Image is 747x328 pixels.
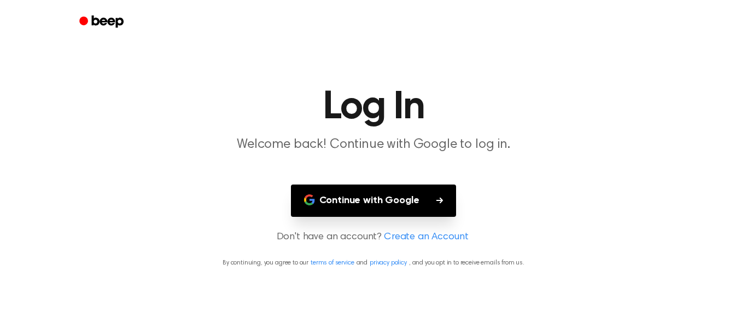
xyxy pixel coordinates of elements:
[72,11,133,33] a: Beep
[384,230,468,245] a: Create an Account
[13,230,734,245] p: Don't have an account?
[94,88,653,127] h1: Log In
[311,260,354,266] a: terms of service
[13,258,734,268] p: By continuing, you agree to our and , and you opt in to receive emails from us.
[164,136,583,154] p: Welcome back! Continue with Google to log in.
[370,260,407,266] a: privacy policy
[291,185,457,217] button: Continue with Google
